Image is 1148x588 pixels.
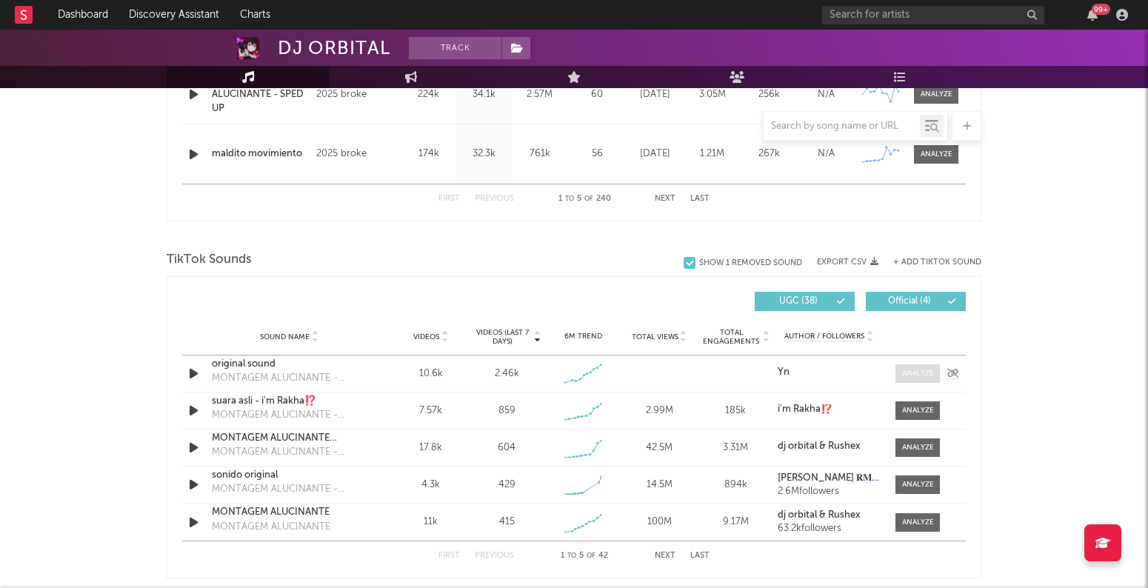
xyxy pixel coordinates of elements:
[701,328,761,346] span: Total Engagements
[778,367,790,377] strong: Yn
[584,196,593,202] span: of
[778,510,861,520] strong: dj orbital & Rushex
[764,121,920,133] input: Search by song name or URL
[822,6,1044,24] input: Search for artists
[212,482,367,497] div: MONTAGEM ALUCINANTE - SLOWED
[212,468,367,483] a: sonido original
[396,441,465,455] div: 17.8k
[475,552,514,560] button: Previous
[413,333,439,341] span: Videos
[778,404,881,415] a: i'm Rakha⁉️
[167,251,252,269] span: TikTok Sounds
[544,190,625,208] div: 1 5 240
[687,87,737,102] div: 3.05M
[212,394,367,409] a: suara asli - i'm Rakha⁉️
[212,371,367,386] div: MONTAGEM ALUCINANTE - SLOWED
[778,367,881,378] a: Yn
[260,333,310,341] span: Sound Name
[278,37,390,59] div: DJ ORBITAL
[690,195,710,203] button: Last
[701,404,770,418] div: 185k
[764,297,832,306] span: UGC ( 38 )
[701,515,770,529] div: 9.17M
[565,196,574,202] span: to
[690,552,710,560] button: Last
[701,441,770,455] div: 3.31M
[475,195,514,203] button: Previous
[404,147,453,161] div: 174k
[316,86,397,104] div: 2025 broke
[212,445,367,460] div: MONTAGEM ALUCINANTE - SLOWED
[778,441,861,451] strong: dj orbital & Rushex
[687,147,737,161] div: 1.21M
[438,195,460,203] button: First
[396,515,465,529] div: 11k
[625,515,694,529] div: 100M
[778,473,881,484] a: [PERSON_NAME] 𝐑𝐌𝐮𝐬𝐢𝐜 🎧
[212,520,330,535] div: MONTAGEM ALUCINANTE
[655,195,675,203] button: Next
[460,87,508,102] div: 34.1k
[212,505,367,520] a: MONTAGEM ALUCINANTE
[212,357,367,372] a: original sound
[396,367,465,381] div: 10.6k
[817,258,878,267] button: Export CSV
[212,408,367,423] div: MONTAGEM ALUCINANTE - SLOWED
[515,87,564,102] div: 2.57M
[571,147,623,161] div: 56
[625,478,694,492] div: 14.5M
[316,145,397,163] div: 2025 broke
[875,297,944,306] span: Official ( 4 )
[801,87,851,102] div: N/A
[801,147,851,161] div: N/A
[587,552,595,559] span: of
[404,87,453,102] div: 224k
[212,147,309,161] a: maldito movimiento
[866,292,966,311] button: Official(4)
[755,292,855,311] button: UGC(38)
[460,147,508,161] div: 32.3k
[744,147,794,161] div: 267k
[212,73,309,116] a: MONTAGEM ALUCINANTE - SPED UP
[473,328,533,346] span: Videos (last 7 days)
[515,147,564,161] div: 761k
[630,147,680,161] div: [DATE]
[498,441,515,455] div: 604
[498,404,515,418] div: 859
[625,441,694,455] div: 42.5M
[498,478,515,492] div: 429
[699,258,802,268] div: Show 1 Removed Sound
[632,333,678,341] span: Total Views
[744,87,794,102] div: 256k
[701,478,770,492] div: 894k
[878,258,981,267] button: + Add TikTok Sound
[396,478,465,492] div: 4.3k
[778,510,881,521] a: dj orbital & Rushex
[778,524,881,534] div: 63.2k followers
[438,552,460,560] button: First
[396,404,465,418] div: 7.57k
[571,87,623,102] div: 60
[495,367,519,381] div: 2.46k
[778,404,832,414] strong: i'm Rakha⁉️
[1092,4,1110,15] div: 99 +
[893,258,981,267] button: + Add TikTok Sound
[212,431,367,446] a: MONTAGEM ALUCINANTE (SLOWED)
[655,552,675,560] button: Next
[567,552,576,559] span: to
[778,473,902,483] strong: [PERSON_NAME] 𝐑𝐌𝐮𝐬𝐢𝐜 🎧
[778,441,881,452] a: dj orbital & Rushex
[778,487,881,497] div: 2.6M followers
[549,331,618,342] div: 6M Trend
[499,515,515,529] div: 415
[625,404,694,418] div: 2.99M
[1087,9,1098,21] button: 99+
[409,37,501,59] button: Track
